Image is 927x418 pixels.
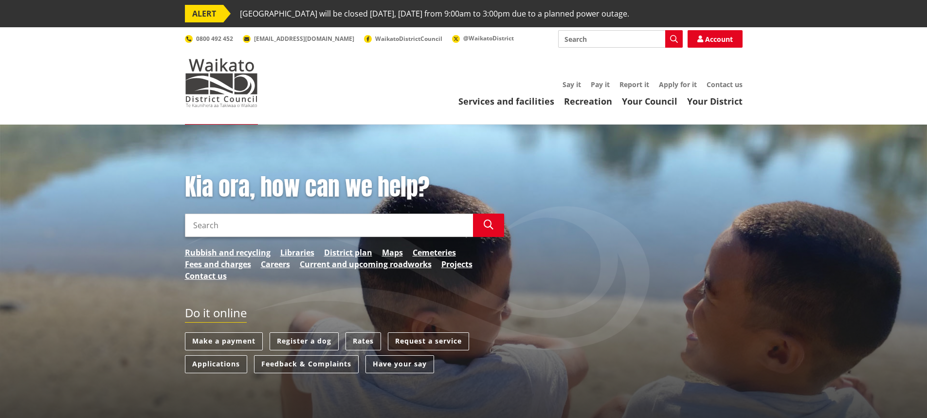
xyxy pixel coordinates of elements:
[196,35,233,43] span: 0800 492 452
[413,247,456,258] a: Cemeteries
[622,95,677,107] a: Your Council
[619,80,649,89] a: Report it
[243,35,354,43] a: [EMAIL_ADDRESS][DOMAIN_NAME]
[687,95,743,107] a: Your District
[345,332,381,350] a: Rates
[185,258,251,270] a: Fees and charges
[185,58,258,107] img: Waikato District Council - Te Kaunihera aa Takiwaa o Waikato
[441,258,473,270] a: Projects
[300,258,432,270] a: Current and upcoming roadworks
[659,80,697,89] a: Apply for it
[452,34,514,42] a: @WaikatoDistrict
[261,258,290,270] a: Careers
[364,35,442,43] a: WaikatoDistrictCouncil
[564,95,612,107] a: Recreation
[463,34,514,42] span: @WaikatoDistrict
[563,80,581,89] a: Say it
[324,247,372,258] a: District plan
[185,270,227,282] a: Contact us
[185,247,271,258] a: Rubbish and recycling
[185,35,233,43] a: 0800 492 452
[382,247,403,258] a: Maps
[185,214,473,237] input: Search input
[185,5,223,22] span: ALERT
[591,80,610,89] a: Pay it
[240,5,629,22] span: [GEOGRAPHIC_DATA] will be closed [DATE], [DATE] from 9:00am to 3:00pm due to a planned power outage.
[254,355,359,373] a: Feedback & Complaints
[185,332,263,350] a: Make a payment
[375,35,442,43] span: WaikatoDistrictCouncil
[254,35,354,43] span: [EMAIL_ADDRESS][DOMAIN_NAME]
[185,306,247,323] h2: Do it online
[185,355,247,373] a: Applications
[558,30,683,48] input: Search input
[280,247,314,258] a: Libraries
[185,173,504,201] h1: Kia ora, how can we help?
[458,95,554,107] a: Services and facilities
[688,30,743,48] a: Account
[270,332,339,350] a: Register a dog
[365,355,434,373] a: Have your say
[388,332,469,350] a: Request a service
[707,80,743,89] a: Contact us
